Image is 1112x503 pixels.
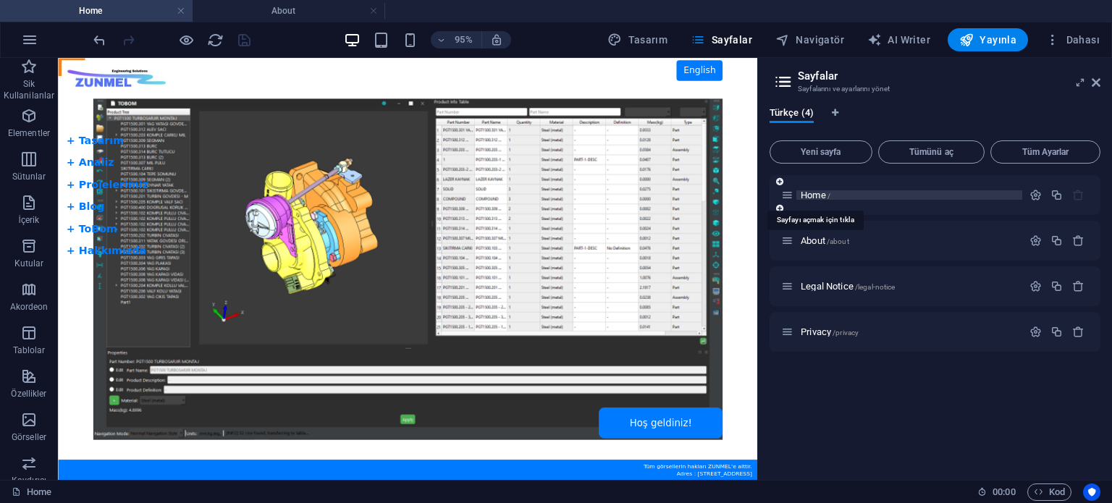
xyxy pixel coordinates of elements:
[770,28,850,51] button: Navigatör
[1072,326,1084,338] div: Sil
[993,483,1015,501] span: 00 00
[1045,33,1100,47] span: Dahası
[770,140,872,164] button: Yeni sayfa
[1029,326,1042,338] div: Ayarlar
[990,140,1100,164] button: Tüm Ayarlar
[602,28,673,51] button: Tasarım
[1072,280,1084,292] div: Sil
[796,327,1022,337] div: Privacy/privacy
[997,148,1094,156] span: Tüm Ayarlar
[18,214,39,226] p: İçerik
[1072,189,1084,201] div: Başlangıç sayfası silinemez
[206,31,224,48] button: reload
[607,33,667,47] span: Tasarım
[1050,189,1063,201] div: Çoğalt
[827,192,830,200] span: /
[796,236,1022,245] div: About/about
[770,104,814,124] span: Türkçe (4)
[11,388,46,400] p: Özellikler
[10,301,49,313] p: Akordeon
[452,31,476,48] h6: 95%
[827,237,849,245] span: /about
[1029,280,1042,292] div: Ayarlar
[977,483,1016,501] h6: Oturum süresi
[193,3,385,19] h4: About
[1050,234,1063,247] div: Çoğalt
[207,32,224,48] i: Sayfayı yeniden yükleyin
[13,345,46,356] p: Tablolar
[14,258,44,269] p: Kutular
[90,31,108,48] button: undo
[1034,483,1065,501] span: Kod
[12,431,46,443] p: Görseller
[948,28,1028,51] button: Yayınla
[1029,189,1042,201] div: Ayarlar
[1050,280,1063,292] div: Çoğalt
[798,83,1071,96] h3: Sayfalarını ve ayarlarını yönet
[1003,486,1005,497] span: :
[1029,234,1042,247] div: Ayarlar
[801,190,830,200] span: Home
[1072,234,1084,247] div: Sil
[862,28,936,51] button: AI Writer
[1040,28,1105,51] button: Dahası
[770,107,1100,135] div: Dil Sekmeleri
[1083,483,1100,501] button: Usercentrics
[878,140,985,164] button: Tümünü aç
[691,33,752,47] span: Sayfalar
[796,190,1022,200] div: Home/
[685,28,758,51] button: Sayfalar
[8,127,50,139] p: Elementler
[885,148,979,156] span: Tümünü aç
[775,33,844,47] span: Navigatör
[867,33,930,47] span: AI Writer
[1050,326,1063,338] div: Çoğalt
[959,33,1016,47] span: Yayınla
[431,31,482,48] button: 95%
[801,326,859,337] span: Sayfayı açmak için tıkla
[1027,483,1071,501] button: Kod
[12,171,46,182] p: Sütunlar
[798,69,1100,83] h2: Sayfalar
[855,283,896,291] span: /legal-notice
[801,235,849,246] span: About
[801,281,895,292] span: Sayfayı açmak için tıkla
[776,148,866,156] span: Yeni sayfa
[91,32,108,48] i: Geri al: HTML'yi değiştir (Ctrl+Z)
[12,483,51,501] a: Seçimi iptal etmek için tıkla. Sayfaları açmak için çift tıkla
[12,475,46,486] p: Kaydırıcı
[602,28,673,51] div: Tasarım (Ctrl+Alt+Y)
[833,329,859,337] span: /privacy
[796,282,1022,291] div: Legal Notice/legal-notice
